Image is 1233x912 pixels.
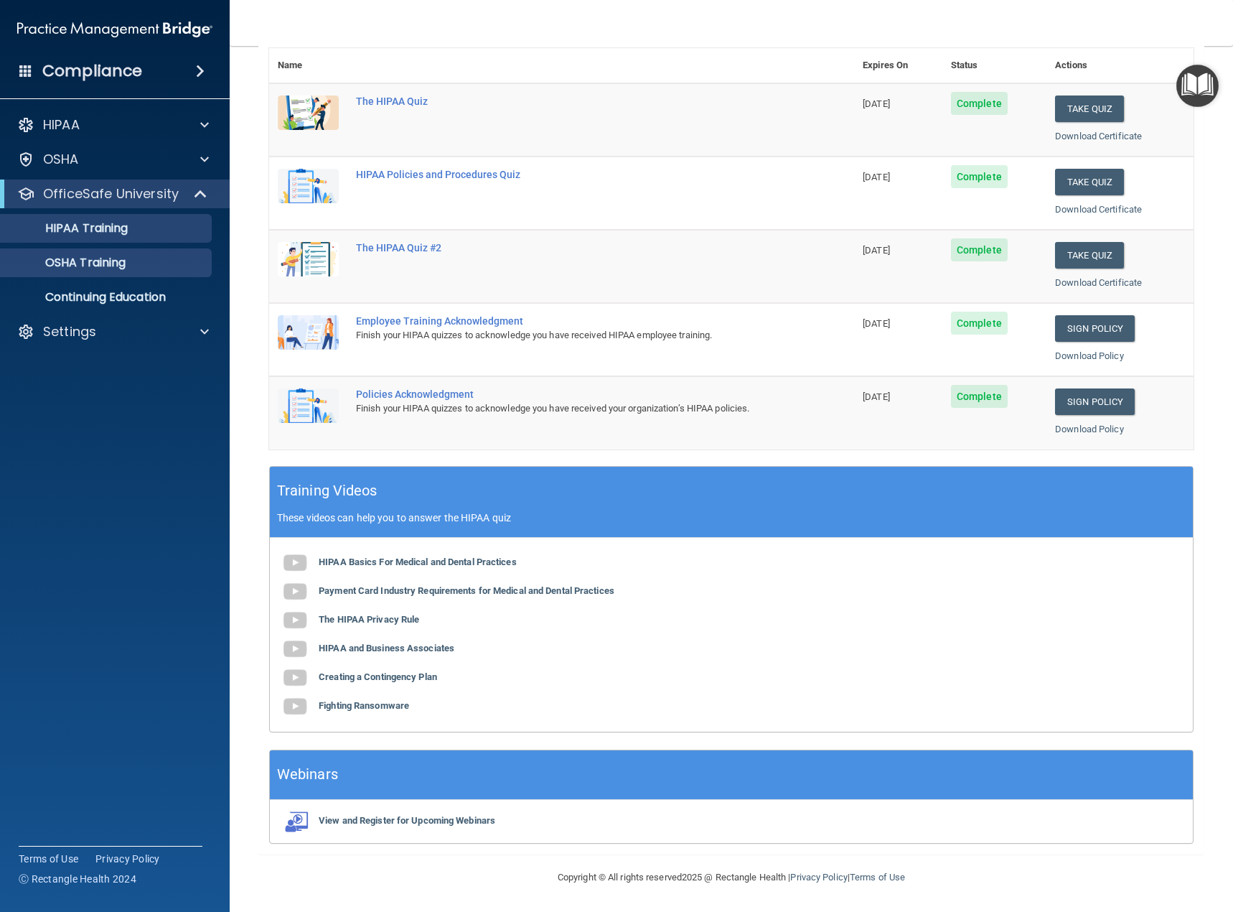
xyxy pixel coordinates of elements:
div: Employee Training Acknowledgment [356,315,782,327]
b: Creating a Contingency Plan [319,671,437,682]
a: Sign Policy [1055,388,1135,415]
div: Policies Acknowledgment [356,388,782,400]
th: Status [942,48,1046,83]
h5: Webinars [277,762,338,787]
img: gray_youtube_icon.38fcd6cc.png [281,549,309,577]
div: HIPAA Policies and Procedures Quiz [356,169,782,180]
a: Download Policy [1055,350,1124,361]
img: PMB logo [17,15,212,44]
span: Complete [951,312,1008,335]
span: Complete [951,385,1008,408]
a: Download Certificate [1055,204,1142,215]
a: Download Policy [1055,424,1124,434]
b: Payment Card Industry Requirements for Medical and Dental Practices [319,585,614,596]
iframe: Drift Widget Chat Controller [985,810,1216,867]
div: Copyright © All rights reserved 2025 @ Rectangle Health | | [469,855,993,901]
p: OSHA [43,151,79,168]
a: OSHA [17,151,209,168]
img: gray_youtube_icon.38fcd6cc.png [281,692,309,721]
th: Name [269,48,347,83]
span: [DATE] [863,98,890,109]
span: Ⓒ Rectangle Health 2024 [19,872,136,886]
a: Privacy Policy [95,852,160,866]
a: Terms of Use [850,872,905,883]
a: OfficeSafe University [17,185,208,203]
span: [DATE] [863,318,890,329]
b: Fighting Ransomware [319,700,409,711]
a: Settings [17,323,209,340]
button: Take Quiz [1055,242,1124,269]
span: Complete [951,92,1008,115]
span: [DATE] [863,391,890,402]
th: Expires On [854,48,942,83]
button: Take Quiz [1055,96,1124,122]
span: [DATE] [863,245,890,256]
div: Finish your HIPAA quizzes to acknowledge you have received HIPAA employee training. [356,327,782,344]
p: HIPAA Training [9,221,128,236]
a: Privacy Policy [790,872,847,883]
span: Complete [951,165,1008,188]
p: OfficeSafe University [43,185,179,203]
p: These videos can help you to answer the HIPAA quiz [277,512,1186,524]
div: The HIPAA Quiz [356,96,782,107]
a: Download Certificate [1055,131,1142,141]
b: HIPAA and Business Associates [319,643,454,653]
p: Settings [43,323,96,340]
img: gray_youtube_icon.38fcd6cc.png [281,577,309,606]
b: View and Register for Upcoming Webinars [319,815,495,826]
p: HIPAA [43,116,80,134]
img: gray_youtube_icon.38fcd6cc.png [281,606,309,635]
img: webinarIcon.c7ebbf15.png [281,811,309,832]
button: Open Resource Center [1176,65,1219,107]
h5: Training Videos [277,478,378,503]
a: Download Certificate [1055,277,1142,288]
b: The HIPAA Privacy Rule [319,614,419,625]
h4: Compliance [42,61,142,81]
span: Complete [951,238,1008,261]
span: [DATE] [863,172,890,182]
th: Actions [1046,48,1194,83]
div: The HIPAA Quiz #2 [356,242,782,253]
button: Take Quiz [1055,169,1124,195]
b: HIPAA Basics For Medical and Dental Practices [319,557,517,567]
img: gray_youtube_icon.38fcd6cc.png [281,664,309,692]
a: Sign Policy [1055,315,1135,342]
a: Terms of Use [19,852,78,866]
div: Finish your HIPAA quizzes to acknowledge you have received your organization’s HIPAA policies. [356,400,782,417]
img: gray_youtube_icon.38fcd6cc.png [281,635,309,664]
p: OSHA Training [9,256,126,270]
p: Continuing Education [9,290,205,304]
a: HIPAA [17,116,209,134]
